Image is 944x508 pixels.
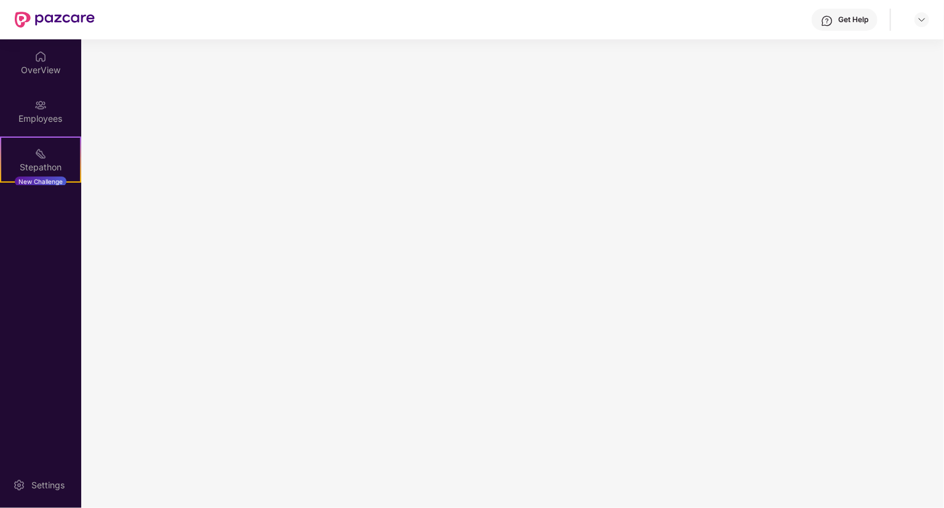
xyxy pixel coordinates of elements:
[34,99,47,111] img: svg+xml;base64,PHN2ZyBpZD0iRW1wbG95ZWVzIiB4bWxucz0iaHR0cDovL3d3dy53My5vcmcvMjAwMC9zdmciIHdpZHRoPS...
[838,15,868,25] div: Get Help
[15,12,95,28] img: New Pazcare Logo
[28,479,68,491] div: Settings
[821,15,833,27] img: svg+xml;base64,PHN2ZyBpZD0iSGVscC0zMngzMiIgeG1sbnM9Imh0dHA6Ly93d3cudzMub3JnLzIwMDAvc3ZnIiB3aWR0aD...
[34,50,47,63] img: svg+xml;base64,PHN2ZyBpZD0iSG9tZSIgeG1sbnM9Imh0dHA6Ly93d3cudzMub3JnLzIwMDAvc3ZnIiB3aWR0aD0iMjAiIG...
[1,161,80,173] div: Stepathon
[34,148,47,160] img: svg+xml;base64,PHN2ZyB4bWxucz0iaHR0cDovL3d3dy53My5vcmcvMjAwMC9zdmciIHdpZHRoPSIyMSIgaGVpZ2h0PSIyMC...
[15,177,66,186] div: New Challenge
[917,15,927,25] img: svg+xml;base64,PHN2ZyBpZD0iRHJvcGRvd24tMzJ4MzIiIHhtbG5zPSJodHRwOi8vd3d3LnczLm9yZy8yMDAwL3N2ZyIgd2...
[13,479,25,491] img: svg+xml;base64,PHN2ZyBpZD0iU2V0dGluZy0yMHgyMCIgeG1sbnM9Imh0dHA6Ly93d3cudzMub3JnLzIwMDAvc3ZnIiB3aW...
